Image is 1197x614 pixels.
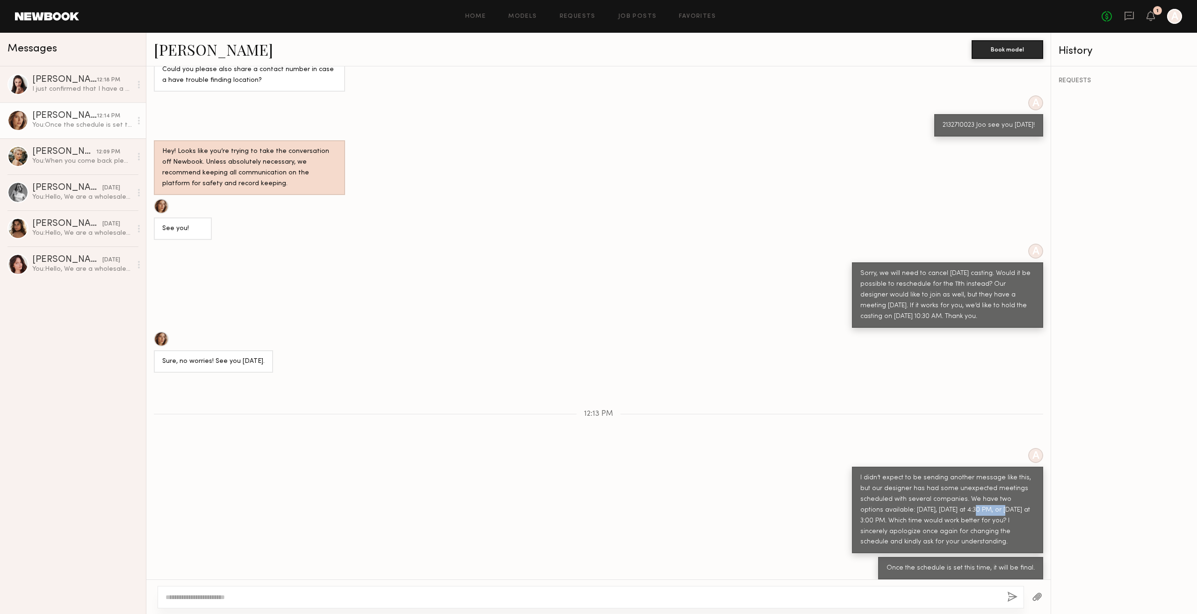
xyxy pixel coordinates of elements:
[32,147,96,157] div: [PERSON_NAME]
[943,120,1035,131] div: 2132710023 Joo see you [DATE]!
[32,183,102,193] div: [PERSON_NAME]
[584,410,613,418] span: 12:13 PM
[1167,9,1182,24] a: A
[102,220,120,229] div: [DATE]
[97,112,120,121] div: 12:14 PM
[860,268,1035,322] div: Sorry, we will need to cancel [DATE] casting. Would it be possible to reschedule for the 11th ins...
[32,255,102,265] div: [PERSON_NAME]
[32,219,102,229] div: [PERSON_NAME]
[162,54,337,86] div: Sure! Could you please also share a contact number in case a have trouble finding location?
[1059,46,1190,57] div: History
[162,146,337,189] div: Hey! Looks like you’re trying to take the conversation off Newbook. Unless absolutely necessary, ...
[154,39,273,59] a: [PERSON_NAME]
[32,157,132,166] div: You: When you come back please send us a message to us after that let's make a schedule for casti...
[32,111,97,121] div: [PERSON_NAME]
[618,14,657,20] a: Job Posts
[465,14,486,20] a: Home
[32,193,132,202] div: You: Hello, We are a wholesale company that designs and sells women’s apparel. We are currently l...
[32,75,97,85] div: [PERSON_NAME]
[508,14,537,20] a: Models
[860,473,1035,548] div: I didn’t expect to be sending another message like this, but our designer has had some unexpected...
[102,256,120,265] div: [DATE]
[1059,78,1190,84] div: REQUESTS
[162,224,203,234] div: See you!
[102,184,120,193] div: [DATE]
[32,121,132,130] div: You: Once the schedule is set this time, it will be final.
[162,356,265,367] div: Sure, no worries! See you [DATE].
[32,85,132,94] div: I just confirmed that I have a shoot in Downtown until 5 PM,([DATE]) so I would only be able to c...
[972,45,1043,53] a: Book model
[679,14,716,20] a: Favorites
[96,148,120,157] div: 12:09 PM
[32,229,132,238] div: You: Hello, We are a wholesale company that designs and sells women’s apparel. We are currently l...
[1156,8,1159,14] div: 1
[7,43,57,54] span: Messages
[32,265,132,274] div: You: Hello, We are a wholesale company that designs and sells women’s apparel. We are currently l...
[560,14,596,20] a: Requests
[97,76,120,85] div: 12:18 PM
[887,563,1035,574] div: Once the schedule is set this time, it will be final.
[972,40,1043,59] button: Book model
